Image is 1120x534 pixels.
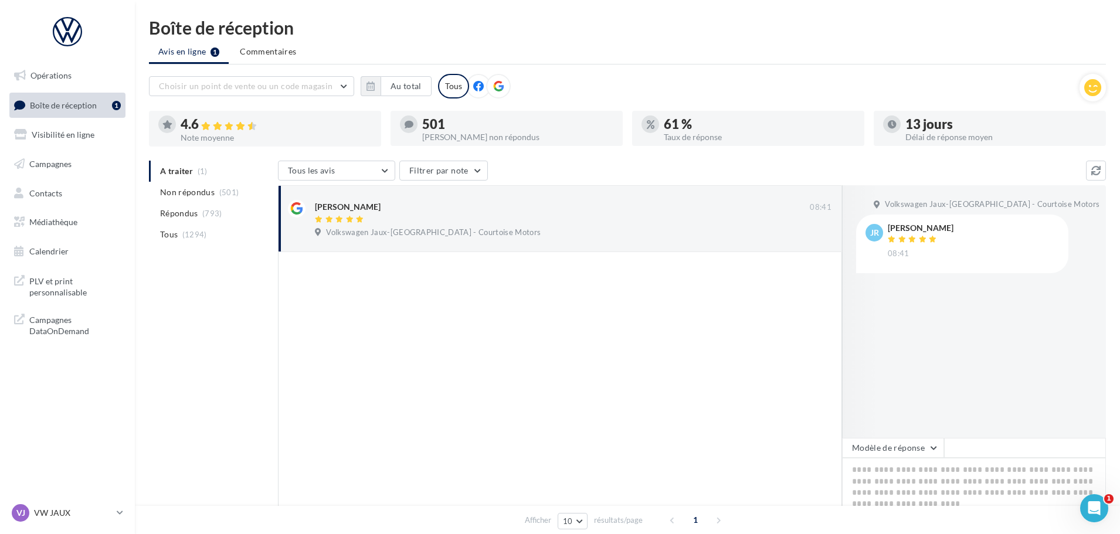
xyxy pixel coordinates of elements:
span: Campagnes DataOnDemand [29,312,121,337]
div: 61 % [664,118,855,131]
span: Boîte de réception [30,100,97,110]
span: Médiathèque [29,217,77,227]
a: VJ VW JAUX [9,502,125,524]
span: 10 [563,516,573,526]
a: Médiathèque [7,210,128,234]
div: 501 [422,118,613,131]
div: Délai de réponse moyen [905,133,1097,141]
div: 13 jours [905,118,1097,131]
span: Campagnes [29,159,72,169]
span: Calendrier [29,246,69,256]
a: Campagnes DataOnDemand [7,307,128,342]
span: Afficher [525,515,551,526]
span: PLV et print personnalisable [29,273,121,298]
button: Modèle de réponse [842,438,944,458]
iframe: Intercom live chat [1080,494,1108,522]
span: Volkswagen Jaux-[GEOGRAPHIC_DATA] - Courtoise Motors [885,199,1099,210]
span: Tous les avis [288,165,335,175]
span: Visibilité en ligne [32,130,94,140]
div: Note moyenne [181,134,372,142]
span: 08:41 [888,249,909,259]
button: 10 [558,513,588,529]
span: Tous [160,229,178,240]
button: Au total [361,76,432,96]
a: Calendrier [7,239,128,264]
span: VJ [16,507,25,519]
p: VW JAUX [34,507,112,519]
span: 08:41 [810,202,831,213]
div: Tous [438,74,469,98]
span: Choisir un point de vente ou un code magasin [159,81,332,91]
div: 4.6 [181,118,372,131]
a: PLV et print personnalisable [7,268,128,303]
div: Taux de réponse [664,133,855,141]
span: Opérations [30,70,72,80]
span: Contacts [29,188,62,198]
span: (793) [202,209,222,218]
span: résultats/page [594,515,643,526]
button: Tous les avis [278,161,395,181]
span: 1 [1104,494,1114,504]
span: Commentaires [240,46,296,57]
div: [PERSON_NAME] [315,201,381,213]
button: Choisir un point de vente ou un code magasin [149,76,354,96]
a: Opérations [7,63,128,88]
div: 1 [112,101,121,110]
button: Au total [381,76,432,96]
div: [PERSON_NAME] [888,224,953,232]
span: Volkswagen Jaux-[GEOGRAPHIC_DATA] - Courtoise Motors [326,227,541,238]
span: Non répondus [160,186,215,198]
a: Contacts [7,181,128,206]
span: (501) [219,188,239,197]
div: [PERSON_NAME] non répondus [422,133,613,141]
button: Filtrer par note [399,161,488,181]
a: Campagnes [7,152,128,176]
span: 1 [686,511,705,529]
a: Boîte de réception1 [7,93,128,118]
a: Visibilité en ligne [7,123,128,147]
span: Jr [870,227,879,239]
span: Répondus [160,208,198,219]
div: Boîte de réception [149,19,1106,36]
span: (1294) [182,230,207,239]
